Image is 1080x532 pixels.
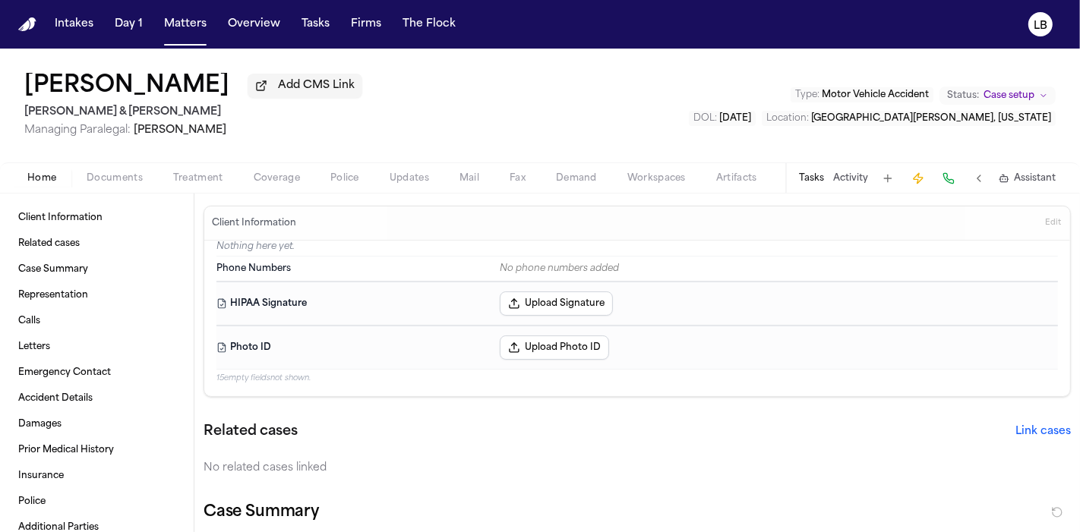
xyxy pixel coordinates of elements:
[766,114,809,123] span: Location :
[158,11,213,38] button: Matters
[999,172,1056,184] button: Assistant
[12,412,182,436] a: Damages
[396,11,462,38] button: The Flock
[278,78,355,93] span: Add CMS Link
[18,17,36,32] a: Home
[1045,218,1061,228] span: Edit
[1041,211,1066,235] button: Edit
[510,172,526,184] span: Fax
[947,90,979,102] span: Status:
[209,217,299,229] h3: Client Information
[627,172,686,184] span: Workspaces
[938,168,959,189] button: Make a Call
[24,73,229,100] button: Edit matter name
[12,206,182,230] a: Client Information
[500,291,613,316] button: Upload Signature
[12,386,182,411] a: Accident Details
[12,335,182,359] a: Letters
[222,11,286,38] button: Overview
[216,241,1058,256] p: Nothing here yet.
[295,11,336,38] button: Tasks
[939,87,1056,105] button: Change status from Case setup
[908,168,929,189] button: Create Immediate Task
[795,90,819,99] span: Type :
[173,172,223,184] span: Treatment
[877,168,898,189] button: Add Task
[216,263,291,275] span: Phone Numbers
[12,490,182,514] a: Police
[12,283,182,307] a: Representation
[500,335,609,360] button: Upload Photo ID
[24,73,229,100] h1: [PERSON_NAME]
[390,172,429,184] span: Updates
[811,114,1051,123] span: [GEOGRAPHIC_DATA][PERSON_NAME], [US_STATE]
[216,335,491,360] dt: Photo ID
[204,461,1071,476] div: No related cases linked
[1014,172,1056,184] span: Assistant
[716,172,757,184] span: Artifacts
[833,172,868,184] button: Activity
[12,438,182,462] a: Prior Medical History
[799,172,824,184] button: Tasks
[330,172,359,184] span: Police
[12,464,182,488] a: Insurance
[500,263,1058,275] div: No phone numbers added
[459,172,479,184] span: Mail
[87,172,143,184] span: Documents
[254,172,300,184] span: Coverage
[18,17,36,32] img: Finch Logo
[762,111,1056,126] button: Edit Location: St. Ann, Missouri
[693,114,717,123] span: DOL :
[12,257,182,282] a: Case Summary
[12,309,182,333] a: Calls
[822,90,929,99] span: Motor Vehicle Accident
[345,11,387,38] button: Firms
[24,103,362,121] h2: [PERSON_NAME] & [PERSON_NAME]
[204,500,319,524] h2: Case Summary
[689,111,756,126] button: Edit DOL: 2025-08-16
[984,90,1034,102] span: Case setup
[24,124,131,136] span: Managing Paralegal:
[109,11,149,38] button: Day 1
[134,124,226,136] span: [PERSON_NAME]
[216,291,491,316] dt: HIPAA Signature
[556,172,597,184] span: Demand
[248,74,362,98] button: Add CMS Link
[12,231,182,256] a: Related cases
[27,172,56,184] span: Home
[1015,424,1071,439] button: Link cases
[719,114,751,123] span: [DATE]
[204,421,298,442] h2: Related cases
[49,11,99,38] button: Intakes
[216,373,1058,384] p: 15 empty fields not shown.
[791,87,933,102] button: Edit Type: Motor Vehicle Accident
[12,360,182,385] a: Emergency Contact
